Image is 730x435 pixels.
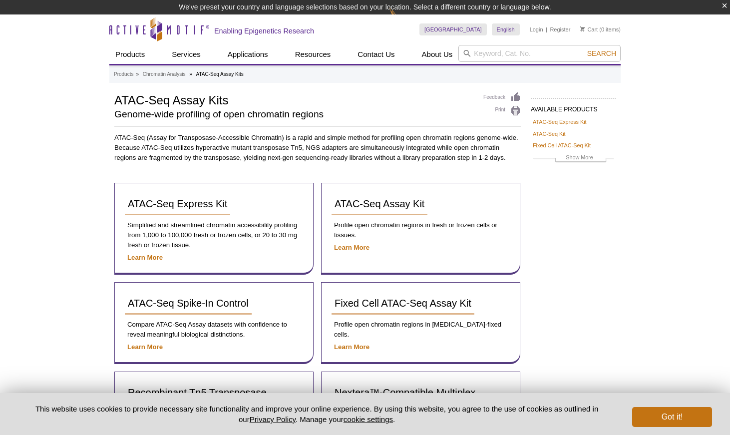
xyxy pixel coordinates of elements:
a: English [492,23,520,35]
a: Products [114,70,133,79]
button: cookie settings [344,415,393,424]
a: ATAC-Seq Assay Kit [332,193,427,215]
li: (0 items) [580,23,621,35]
p: Simplified and streamlined chromatin accessibility profiling from 1,000 to 100,000 fresh or froze... [125,220,303,250]
img: Your Cart [580,26,585,31]
a: Feedback [483,92,521,103]
li: | [546,23,547,35]
a: Learn More [334,244,369,251]
p: Compare ATAC-Seq Assay datasets with confidence to reveal meaningful biological distinctions. [125,320,303,340]
a: Learn More [127,343,163,351]
a: ATAC-Seq Express Kit [125,193,230,215]
h2: AVAILABLE PRODUCTS [531,98,616,116]
a: Resources [289,45,337,64]
img: Change Here [389,7,416,31]
li: » [189,71,192,77]
a: Recombinant Tn5 Transposase [125,382,270,404]
a: Show More [533,153,614,164]
p: ATAC-Seq (Assay for Transposase-Accessible Chromatin) is a rapid and simple method for profiling ... [114,133,521,163]
a: [GEOGRAPHIC_DATA] [419,23,487,35]
a: Nextera™-Compatible Multiplex Primers [332,382,510,416]
a: Fixed Cell ATAC-Seq Kit [533,141,591,150]
a: Login [530,26,543,33]
span: ATAC-Seq Assay Kit [335,198,424,209]
span: Search [587,49,616,57]
a: About Us [416,45,459,64]
a: Print [483,105,521,116]
p: Profile open chromatin regions in [MEDICAL_DATA]-fixed cells. [332,320,510,340]
a: Learn More [127,254,163,261]
h2: Enabling Epigenetics Research [214,26,314,35]
a: Cart [580,26,598,33]
span: ATAC-Seq Spike-In Control [128,298,249,309]
span: ATAC-Seq Express Kit [128,198,227,209]
a: Contact Us [352,45,400,64]
h2: Genome-wide profiling of open chromatin regions [114,110,473,119]
a: Privacy Policy [250,415,296,424]
button: Got it! [632,407,712,427]
span: Fixed Cell ATAC-Seq Assay Kit [335,298,471,309]
li: ATAC-Seq Assay Kits [196,71,244,77]
a: ATAC-Seq Spike-In Control [125,293,252,315]
input: Keyword, Cat. No. [458,45,621,62]
a: Learn More [334,343,369,351]
a: Products [109,45,151,64]
a: Applications [222,45,274,64]
a: Chromatin Analysis [143,70,186,79]
p: Profile open chromatin regions in fresh or frozen cells or tissues. [332,220,510,240]
li: » [136,71,139,77]
button: Search [584,49,619,58]
span: Nextera™-Compatible Multiplex Primers [335,387,475,410]
h1: ATAC-Seq Assay Kits [114,92,473,107]
p: This website uses cookies to provide necessary site functionality and improve your online experie... [18,404,616,425]
a: Fixed Cell ATAC-Seq Assay Kit [332,293,474,315]
a: Register [550,26,570,33]
span: Recombinant Tn5 Transposase [128,387,267,398]
a: ATAC-Seq Express Kit [533,117,587,126]
a: ATAC-Seq Kit [533,129,566,138]
a: Services [166,45,207,64]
